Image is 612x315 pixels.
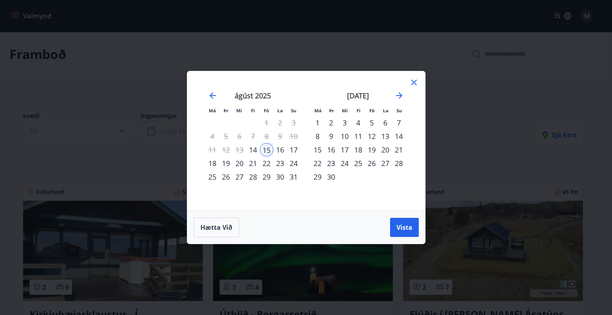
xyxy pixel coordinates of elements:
[392,129,406,143] td: Choose sunnudagur, 14. september 2025 as your check-out date. It’s available.
[260,143,273,157] td: Selected as start date. föstudagur, 15. ágúst 2025
[273,170,287,184] td: Choose laugardagur, 30. ágúst 2025 as your check-out date. It’s available.
[311,170,324,184] div: 29
[383,108,388,113] small: La
[365,157,379,170] div: 26
[260,157,273,170] div: 22
[324,157,338,170] div: 23
[233,157,246,170] div: 20
[390,218,419,237] button: Vista
[287,116,300,129] td: Not available. sunnudagur, 3. ágúst 2025
[233,129,246,143] td: Not available. miðvikudagur, 6. ágúst 2025
[351,129,365,143] td: Choose fimmtudagur, 11. september 2025 as your check-out date. It’s available.
[233,157,246,170] td: Choose miðvikudagur, 20. ágúst 2025 as your check-out date. It’s available.
[379,129,392,143] td: Choose laugardagur, 13. september 2025 as your check-out date. It’s available.
[311,129,324,143] div: 8
[287,170,300,184] div: 31
[392,116,406,129] td: Choose sunnudagur, 7. september 2025 as your check-out date. It’s available.
[287,157,300,170] td: Choose sunnudagur, 24. ágúst 2025 as your check-out date. It’s available.
[324,116,338,129] div: 2
[338,143,351,157] div: 17
[365,116,379,129] td: Choose föstudagur, 5. september 2025 as your check-out date. It’s available.
[273,157,287,170] td: Choose laugardagur, 23. ágúst 2025 as your check-out date. It’s available.
[396,108,402,113] small: Su
[264,108,269,113] small: Fö
[219,157,233,170] td: Choose þriðjudagur, 19. ágúst 2025 as your check-out date. It’s available.
[277,108,283,113] small: La
[394,91,404,100] div: Move forward to switch to the next month.
[324,170,338,184] td: Choose þriðjudagur, 30. september 2025 as your check-out date. It’s available.
[351,157,365,170] td: Choose fimmtudagur, 25. september 2025 as your check-out date. It’s available.
[233,143,246,157] td: Not available. miðvikudagur, 13. ágúst 2025
[338,157,351,170] td: Choose miðvikudagur, 24. september 2025 as your check-out date. It’s available.
[379,143,392,157] td: Choose laugardagur, 20. september 2025 as your check-out date. It’s available.
[206,143,219,157] td: Not available. mánudagur, 11. ágúst 2025
[246,170,260,184] div: 28
[365,157,379,170] td: Choose föstudagur, 26. september 2025 as your check-out date. It’s available.
[392,157,406,170] td: Choose sunnudagur, 28. september 2025 as your check-out date. It’s available.
[351,129,365,143] div: 11
[219,129,233,143] td: Not available. þriðjudagur, 5. ágúst 2025
[273,143,287,157] div: 16
[351,143,365,157] td: Choose fimmtudagur, 18. september 2025 as your check-out date. It’s available.
[236,108,242,113] small: Mi
[206,157,219,170] td: Choose mánudagur, 18. ágúst 2025 as your check-out date. It’s available.
[324,170,338,184] div: 30
[365,129,379,143] td: Choose föstudagur, 12. september 2025 as your check-out date. It’s available.
[392,157,406,170] div: 28
[365,143,379,157] div: 19
[379,116,392,129] div: 6
[329,108,334,113] small: Þr
[357,108,361,113] small: Fi
[324,143,338,157] td: Choose þriðjudagur, 16. september 2025 as your check-out date. It’s available.
[311,143,324,157] td: Choose mánudagur, 15. september 2025 as your check-out date. It’s available.
[224,108,228,113] small: Þr
[260,143,273,157] div: 15
[260,170,273,184] td: Choose föstudagur, 29. ágúst 2025 as your check-out date. It’s available.
[273,116,287,129] td: Not available. laugardagur, 2. ágúst 2025
[338,129,351,143] td: Choose miðvikudagur, 10. september 2025 as your check-out date. It’s available.
[392,129,406,143] div: 14
[260,116,273,129] td: Not available. föstudagur, 1. ágúst 2025
[287,129,300,143] td: Not available. sunnudagur, 10. ágúst 2025
[219,170,233,184] div: 26
[314,108,322,113] small: Má
[392,116,406,129] div: 7
[338,129,351,143] div: 10
[260,129,273,143] td: Not available. föstudagur, 8. ágúst 2025
[246,143,260,157] div: 14
[324,129,338,143] div: 9
[311,157,324,170] td: Choose mánudagur, 22. september 2025 as your check-out date. It’s available.
[206,157,219,170] div: 18
[200,223,232,232] span: Hætta við
[197,81,416,201] div: Calendar
[209,108,216,113] small: Má
[392,143,406,157] div: 21
[351,116,365,129] td: Choose fimmtudagur, 4. september 2025 as your check-out date. It’s available.
[342,108,348,113] small: Mi
[324,157,338,170] td: Choose þriðjudagur, 23. september 2025 as your check-out date. It’s available.
[379,116,392,129] td: Choose laugardagur, 6. september 2025 as your check-out date. It’s available.
[338,157,351,170] div: 24
[347,91,369,100] strong: [DATE]
[260,157,273,170] td: Choose föstudagur, 22. ágúst 2025 as your check-out date. It’s available.
[246,143,260,157] td: Choose fimmtudagur, 14. ágúst 2025 as your check-out date. It’s available.
[379,157,392,170] td: Choose laugardagur, 27. september 2025 as your check-out date. It’s available.
[246,157,260,170] div: 21
[351,157,365,170] div: 25
[194,217,239,237] button: Hætta við
[291,108,296,113] small: Su
[235,91,271,100] strong: ágúst 2025
[324,116,338,129] td: Choose þriðjudagur, 2. september 2025 as your check-out date. It’s available.
[324,129,338,143] td: Choose þriðjudagur, 9. september 2025 as your check-out date. It’s available.
[369,108,375,113] small: Fö
[287,157,300,170] div: 24
[311,170,324,184] td: Choose mánudagur, 29. september 2025 as your check-out date. It’s available.
[273,157,287,170] div: 23
[365,129,379,143] div: 12
[206,170,219,184] td: Choose mánudagur, 25. ágúst 2025 as your check-out date. It’s available.
[311,157,324,170] div: 22
[260,170,273,184] div: 29
[246,129,260,143] td: Not available. fimmtudagur, 7. ágúst 2025
[311,143,324,157] div: 15
[219,170,233,184] td: Choose þriðjudagur, 26. ágúst 2025 as your check-out date. It’s available.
